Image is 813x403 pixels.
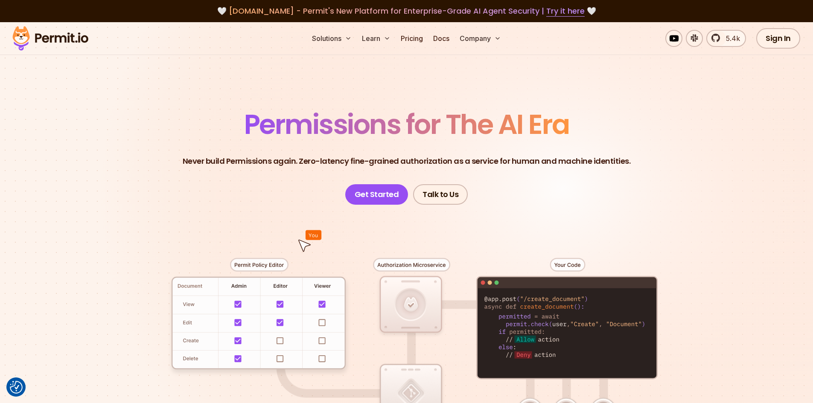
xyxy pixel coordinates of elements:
[721,33,740,43] span: 5.4k
[546,6,585,17] a: Try it here
[345,184,408,205] a: Get Started
[397,30,426,47] a: Pricing
[756,28,800,49] a: Sign In
[10,381,23,394] button: Consent Preferences
[9,24,92,53] img: Permit logo
[430,30,453,47] a: Docs
[229,6,585,16] span: [DOMAIN_NAME] - Permit's New Platform for Enterprise-Grade AI Agent Security |
[20,5,793,17] div: 🤍 🤍
[706,30,746,47] a: 5.4k
[358,30,394,47] button: Learn
[244,105,569,143] span: Permissions for The AI Era
[309,30,355,47] button: Solutions
[413,184,468,205] a: Talk to Us
[183,155,631,167] p: Never build Permissions again. Zero-latency fine-grained authorization as a service for human and...
[456,30,504,47] button: Company
[10,381,23,394] img: Revisit consent button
